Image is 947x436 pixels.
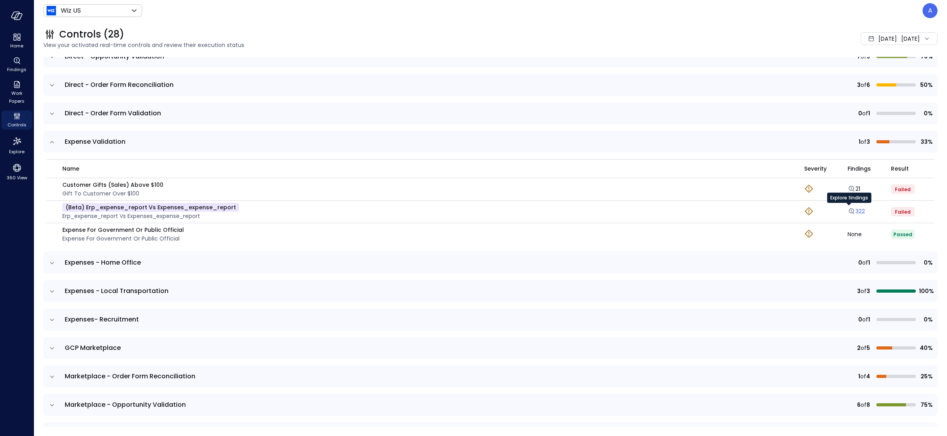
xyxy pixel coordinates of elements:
[866,372,870,381] span: 4
[858,315,862,324] span: 0
[891,164,909,173] span: Result
[65,372,195,381] span: Marketplace - Order Form Reconciliation
[48,53,56,61] button: expand row
[2,32,32,51] div: Home
[919,137,933,146] span: 33%
[59,28,124,41] span: Controls (28)
[2,79,32,106] div: Work Papers
[867,137,870,146] span: 3
[919,258,933,267] span: 0%
[859,137,861,146] span: 1
[48,138,56,146] button: expand row
[5,89,29,105] span: Work Papers
[2,161,32,182] div: 360 View
[867,287,870,295] span: 3
[48,259,56,267] button: expand row
[2,134,32,156] div: Explore
[47,6,56,15] img: Icon
[65,286,168,295] span: Expenses - Local Transportation
[861,400,867,409] span: of
[895,186,911,193] span: Failed
[61,6,81,15] p: Wiz US
[62,164,79,173] span: name
[848,231,891,237] div: None
[43,41,720,49] span: View your activated real-time controls and review their execution status
[62,189,163,198] p: Gift to customer over $100
[9,148,24,156] span: Explore
[48,344,56,352] button: expand row
[861,137,867,146] span: of
[923,3,938,18] div: Avi Brandwain
[7,174,27,182] span: 360 View
[857,81,861,89] span: 3
[804,207,814,217] div: Warning
[48,316,56,324] button: expand row
[65,400,186,409] span: Marketplace - Opportunity Validation
[919,372,933,381] span: 25%
[65,343,121,352] span: GCP Marketplace
[857,287,861,295] span: 3
[895,209,911,215] span: Failed
[7,66,26,73] span: Findings
[65,258,141,267] span: Expenses - Home Office
[868,315,870,324] span: 1
[919,344,933,352] span: 40%
[48,110,56,118] button: expand row
[848,187,860,195] a: Explore findings
[919,315,933,324] span: 0%
[867,344,870,352] span: 5
[2,55,32,74] div: Findings
[848,185,860,193] a: 21
[65,137,125,146] span: Expense Validation
[861,81,867,89] span: of
[804,229,814,239] div: Warning
[868,258,870,267] span: 1
[860,372,866,381] span: of
[893,231,912,238] span: Passed
[48,81,56,89] button: expand row
[848,164,871,173] span: Findings
[827,193,871,203] div: Explore findings
[862,109,868,118] span: of
[878,34,897,43] span: [DATE]
[65,315,139,324] span: Expenses- Recruitment
[858,109,862,118] span: 0
[62,180,163,189] p: Customer Gifts (Sales) Above $100
[7,121,26,129] span: Controls
[62,203,239,212] p: (beta) erp_expense_report Vs expenses_expense_report
[804,164,827,173] span: Severity
[48,401,56,409] button: expand row
[867,81,870,89] span: 6
[861,287,867,295] span: of
[919,81,933,89] span: 50%
[2,111,32,130] div: Controls
[862,258,868,267] span: of
[919,287,933,295] span: 100%
[862,315,868,324] span: of
[858,372,860,381] span: 1
[48,288,56,295] button: expand row
[848,207,865,215] a: 322
[48,373,56,381] button: expand row
[62,212,239,220] p: erp_expense_report Vs expenses_expense_report
[62,234,184,243] p: Expense for Government Or Public Official
[62,226,184,234] p: Expense for Government Or Public Official
[857,400,861,409] span: 6
[804,184,814,194] div: Warning
[848,209,865,217] a: Explore findings
[928,6,932,15] p: A
[919,400,933,409] span: 75%
[919,109,933,118] span: 0%
[861,344,867,352] span: of
[857,344,861,352] span: 2
[65,109,161,118] span: Direct - Order Form Validation
[858,258,862,267] span: 0
[867,400,870,409] span: 8
[10,42,23,50] span: Home
[868,109,870,118] span: 1
[65,80,174,89] span: Direct - Order Form Reconciliation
